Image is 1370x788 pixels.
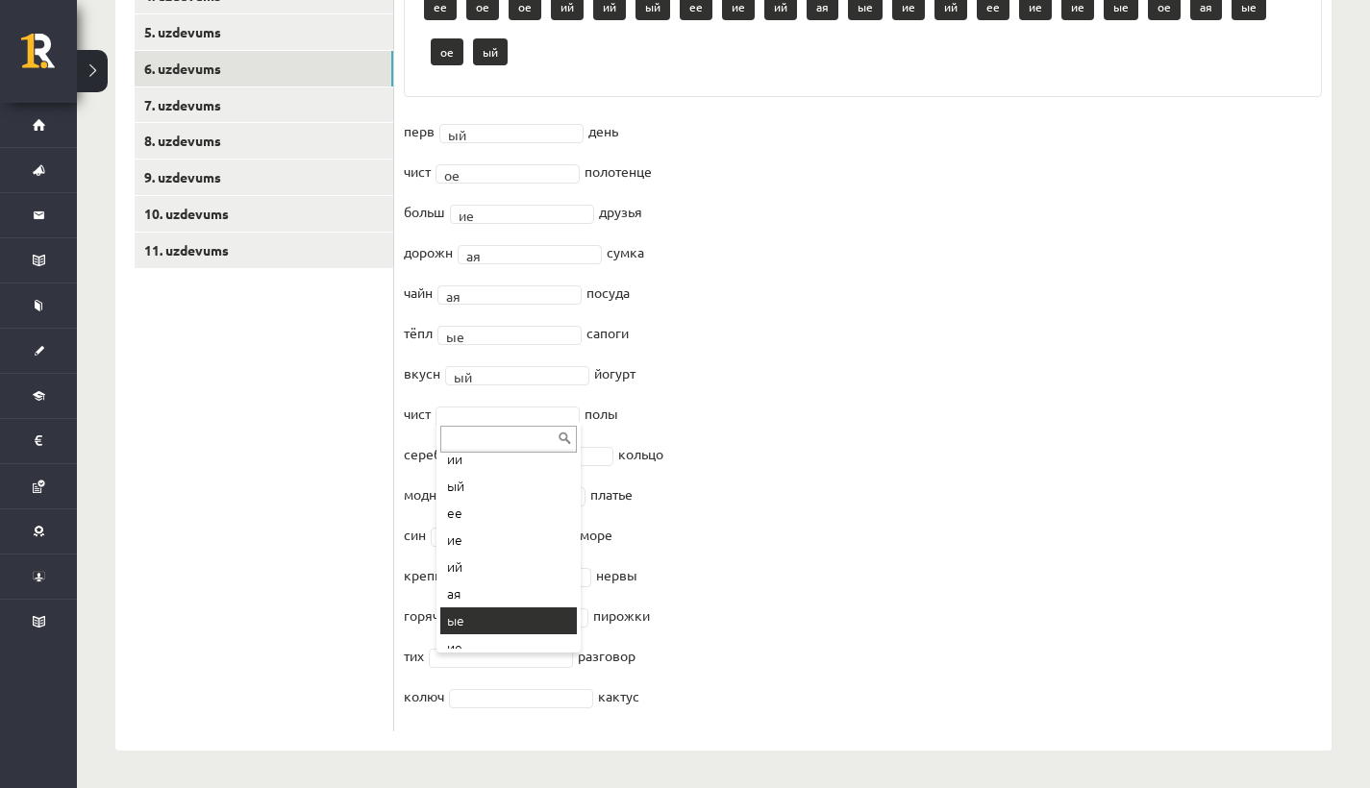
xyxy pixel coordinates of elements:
div: ая [440,580,577,607]
div: ий [440,554,577,580]
div: ие [440,527,577,554]
div: ее [440,500,577,527]
div: ые [440,607,577,634]
div: ый [440,473,577,500]
div: ие [440,634,577,661]
div: ий [440,446,577,473]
